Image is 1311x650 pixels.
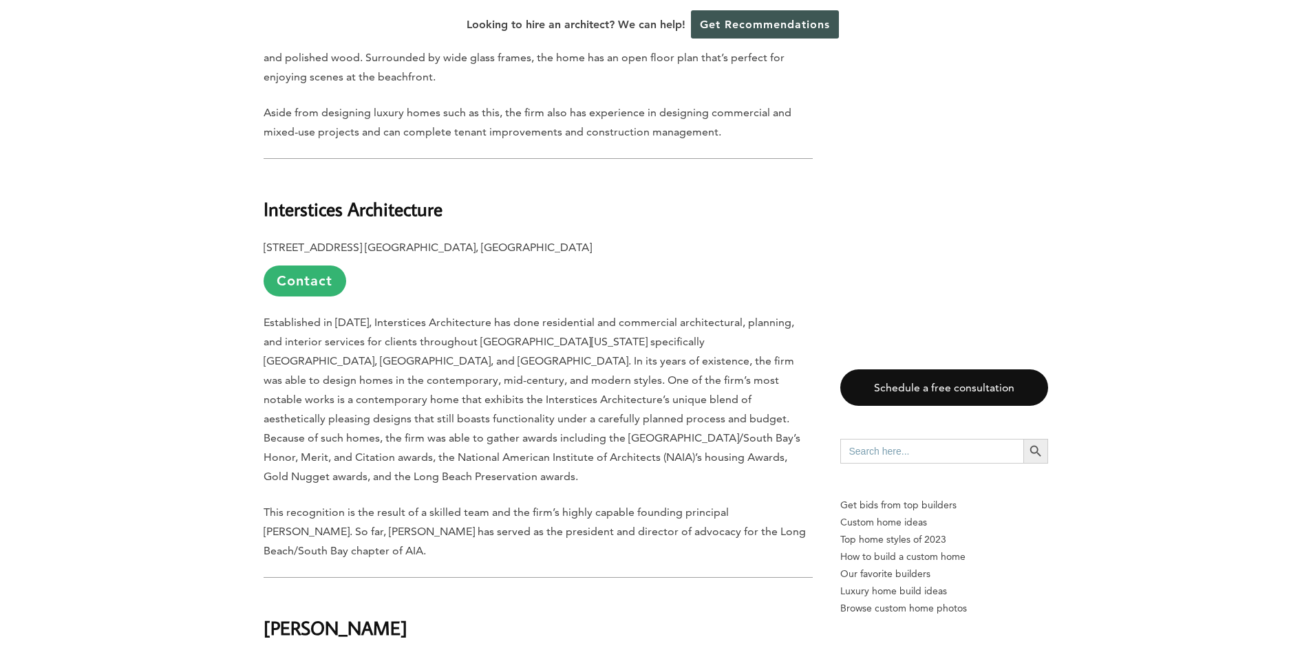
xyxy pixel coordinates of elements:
[840,600,1048,617] a: Browse custom home photos
[264,241,592,254] b: [STREET_ADDRESS] [GEOGRAPHIC_DATA], [GEOGRAPHIC_DATA]
[264,316,800,483] span: Established in [DATE], Interstices Architecture has done residential and commercial architectural...
[691,10,839,39] a: Get Recommendations
[264,106,791,138] span: Aside from designing luxury homes such as this, the firm also has experience in designing commerc...
[1242,581,1294,633] iframe: Drift Widget Chat Controller
[840,565,1048,583] a: Our favorite builders
[840,548,1048,565] a: How to build a custom home
[840,531,1048,548] a: Top home styles of 2023
[840,497,1048,514] p: Get bids from top builders
[264,506,806,557] span: This recognition is the result of a skilled team and the firm’s highly capable founding principal...
[840,514,1048,531] a: Custom home ideas
[840,369,1048,406] a: Schedule a free consultation
[264,616,407,640] b: [PERSON_NAME]
[1028,444,1043,459] svg: Search
[264,197,443,221] b: Interstices Architecture
[840,439,1023,464] input: Search here...
[264,266,346,296] a: Contact
[840,583,1048,600] a: Luxury home build ideas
